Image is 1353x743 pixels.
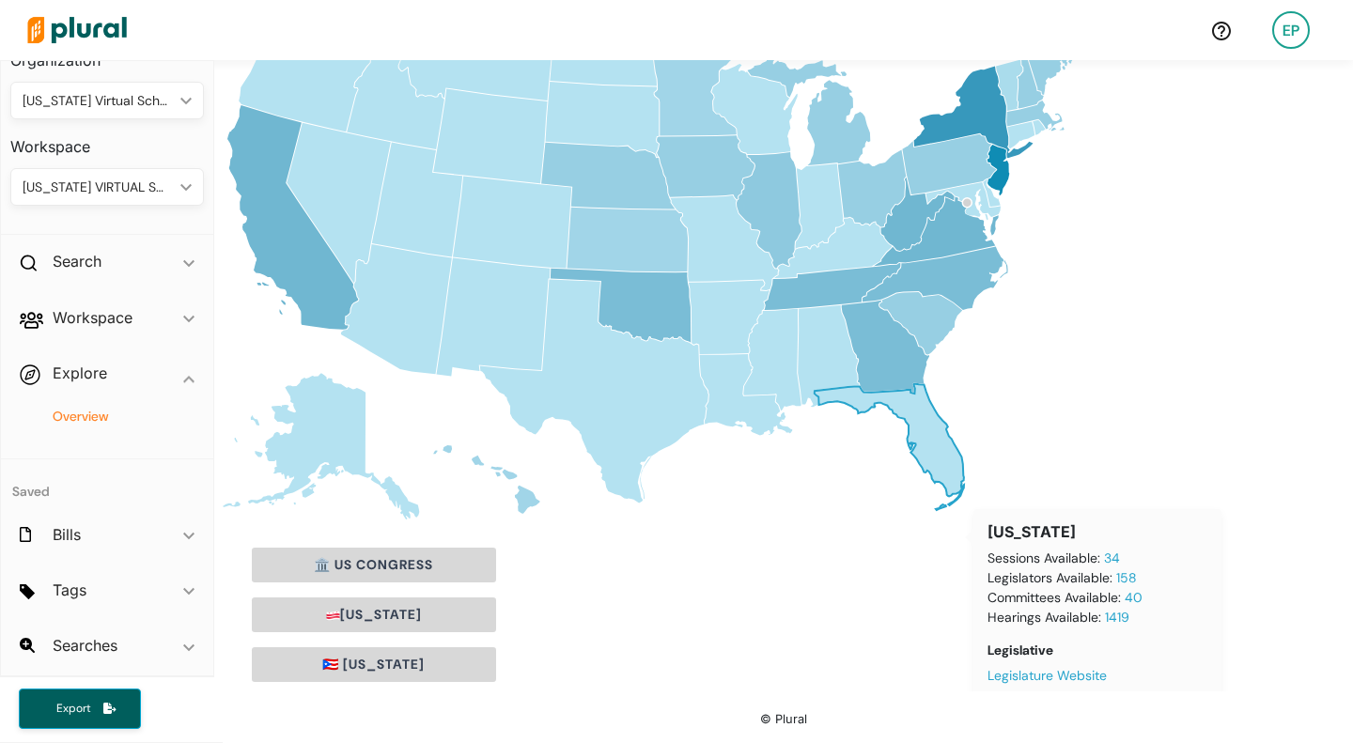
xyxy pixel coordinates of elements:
a: 34 [1104,550,1120,566]
h2: Workspace [53,307,132,328]
h2: Search [53,251,101,271]
div: EP [1272,11,1310,49]
h4: Legislative [988,642,1207,658]
div: [US_STATE] VIRTUAL SCHOOL [23,178,173,197]
h4: Saved [1,459,213,505]
a: Legislature Website [988,667,1107,684]
h3: Workspace [10,119,204,161]
div: Committees Available: [988,588,1207,608]
h3: [US_STATE] [988,523,1207,541]
button: [US_STATE] [252,597,496,632]
span: Export [43,701,103,717]
a: EP [1257,4,1325,56]
small: © Plural [760,712,807,726]
a: 158 [1116,569,1137,586]
iframe: Intercom live chat [1289,679,1334,724]
button: 🏛️ US Congress [252,548,496,582]
div: Sessions Available: [988,549,1207,568]
h2: Bills [53,524,81,545]
h2: Explore [53,363,107,383]
div: [US_STATE] Virtual School (FLVS) [23,91,173,111]
button: 🇵🇷 [US_STATE] [252,647,496,682]
a: Overview [29,408,194,426]
button: Export [19,689,141,729]
div: Legislators Available: [988,568,1207,588]
h2: Tags [53,580,86,600]
a: 40 [1125,589,1143,606]
a: 1419 [1105,609,1129,626]
div: Hearings Available: [988,608,1207,627]
h2: Searches [53,635,117,656]
img: Flag of Washington, D.C. [326,609,340,623]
